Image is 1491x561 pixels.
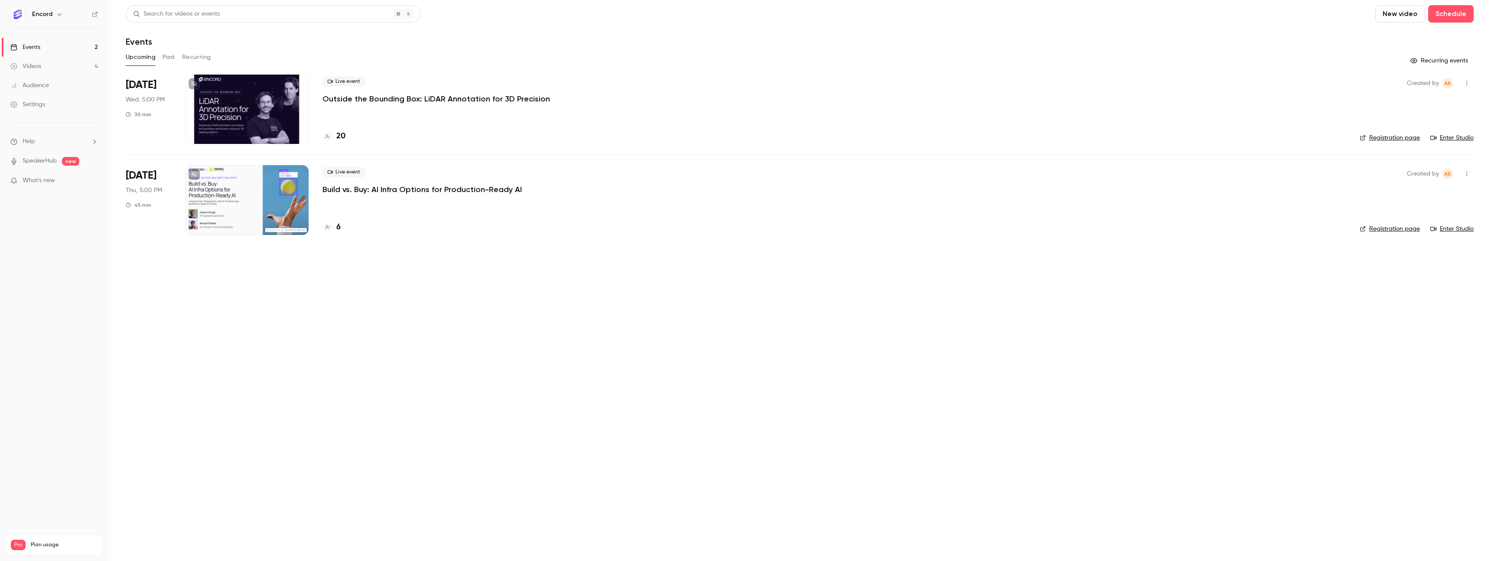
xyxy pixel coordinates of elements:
[11,7,25,21] img: Encord
[1360,225,1420,233] a: Registration page
[336,130,345,142] h4: 20
[1442,169,1453,179] span: Annabel Benjamin
[11,540,26,550] span: Pro
[126,50,156,64] button: Upcoming
[126,169,156,183] span: [DATE]
[126,111,151,118] div: 30 min
[322,222,341,233] a: 6
[88,177,98,185] iframe: Noticeable Trigger
[1442,78,1453,88] span: Annabel Benjamin
[10,81,49,90] div: Audience
[126,186,162,195] span: Thu, 5:00 PM
[336,222,341,233] h4: 6
[126,36,152,47] h1: Events
[1375,5,1425,23] button: New video
[322,167,365,177] span: Live event
[23,176,55,185] span: What's new
[1430,225,1474,233] a: Enter Studio
[1407,169,1439,179] span: Created by
[182,50,211,64] button: Recurring
[1444,78,1451,88] span: AB
[1444,169,1451,179] span: AB
[133,10,220,19] div: Search for videos or events
[32,10,52,19] h6: Encord
[163,50,175,64] button: Past
[10,43,40,52] div: Events
[23,137,35,146] span: Help
[31,541,98,548] span: Plan usage
[322,130,345,142] a: 20
[10,100,45,109] div: Settings
[1407,78,1439,88] span: Created by
[126,95,165,104] span: Wed, 5:00 PM
[126,75,171,144] div: Aug 20 Wed, 5:00 PM (Europe/London)
[10,62,41,71] div: Videos
[1430,134,1474,142] a: Enter Studio
[322,184,522,195] a: Build vs. Buy: AI Infra Options for Production-Ready AI
[1360,134,1420,142] a: Registration page
[322,76,365,87] span: Live event
[62,157,79,166] span: new
[1406,54,1474,68] button: Recurring events
[10,137,98,146] li: help-dropdown-opener
[322,94,550,104] a: Outside the Bounding Box: LiDAR Annotation for 3D Precision
[126,165,171,235] div: Aug 28 Thu, 5:00 PM (Europe/London)
[1428,5,1474,23] button: Schedule
[126,78,156,92] span: [DATE]
[23,157,57,166] a: SpeakerHub
[126,202,151,209] div: 45 min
